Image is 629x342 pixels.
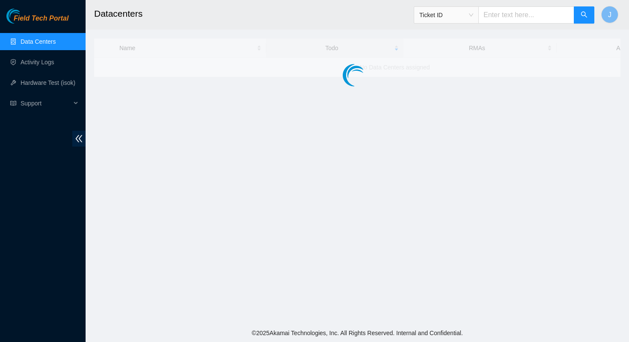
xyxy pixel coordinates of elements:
input: Enter text here... [478,6,574,24]
span: J [608,9,611,20]
footer: © 2025 Akamai Technologies, Inc. All Rights Reserved. Internal and Confidential. [86,324,629,342]
button: J [601,6,618,23]
button: search [574,6,594,24]
a: Akamai TechnologiesField Tech Portal [6,15,68,27]
span: read [10,100,16,106]
span: Field Tech Portal [14,15,68,23]
span: Support [21,95,71,112]
span: search [581,11,587,19]
img: Akamai Technologies [6,9,43,24]
a: Hardware Test (isok) [21,79,75,86]
a: Data Centers [21,38,56,45]
span: double-left [72,131,86,147]
a: Activity Logs [21,59,54,66]
span: Ticket ID [419,9,473,21]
